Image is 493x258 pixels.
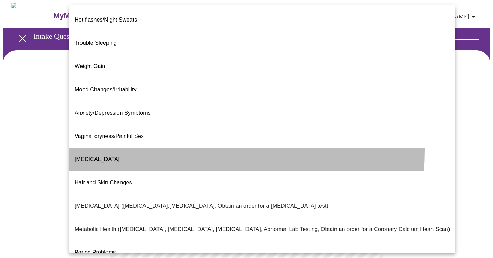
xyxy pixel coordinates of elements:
[75,87,137,92] span: Mood Changes/Irritability
[75,156,119,162] span: [MEDICAL_DATA]
[75,225,450,233] p: Metabolic Health ([MEDICAL_DATA], [MEDICAL_DATA], [MEDICAL_DATA], Abnormal Lab Testing, Obtain an...
[75,133,144,139] span: Vaginal dryness/Painful Sex
[75,249,116,255] span: Period Problems
[75,110,151,116] span: Anxiety/Depression Symptoms
[75,202,328,210] p: [MEDICAL_DATA] ([MEDICAL_DATA],[MEDICAL_DATA], Obtain an order for a [MEDICAL_DATA] test)
[75,63,105,69] span: Weight Gain
[75,17,137,23] span: Hot flashes/Night Sweats
[75,40,117,46] span: Trouble Sleeping
[75,180,132,185] span: Hair and Skin Changes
